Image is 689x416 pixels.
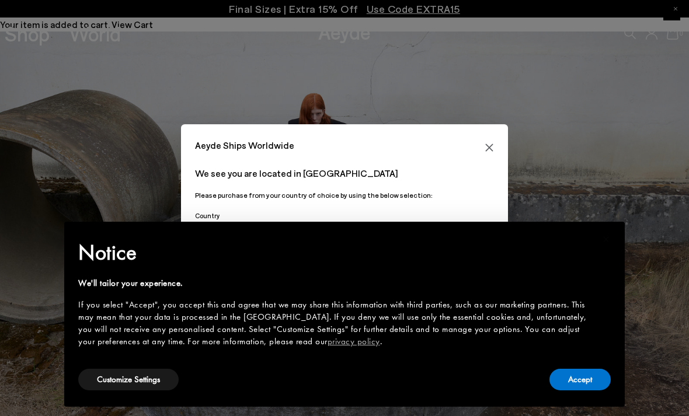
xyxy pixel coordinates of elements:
button: Close [480,138,499,157]
span: × [603,230,610,248]
button: Customize Settings [78,369,179,390]
p: We see you are located in [GEOGRAPHIC_DATA] [195,166,494,180]
div: If you select "Accept", you accept this and agree that we may share this information with third p... [78,299,592,348]
button: Close this notice [592,225,620,253]
button: Accept [549,369,611,390]
a: privacy policy [328,335,380,347]
div: We'll tailor your experience. [78,277,592,289]
span: Aeyde Ships Worldwide [195,138,294,152]
p: Please purchase from your country of choice by using the below selection: [195,190,494,201]
h2: Notice [78,237,592,268]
